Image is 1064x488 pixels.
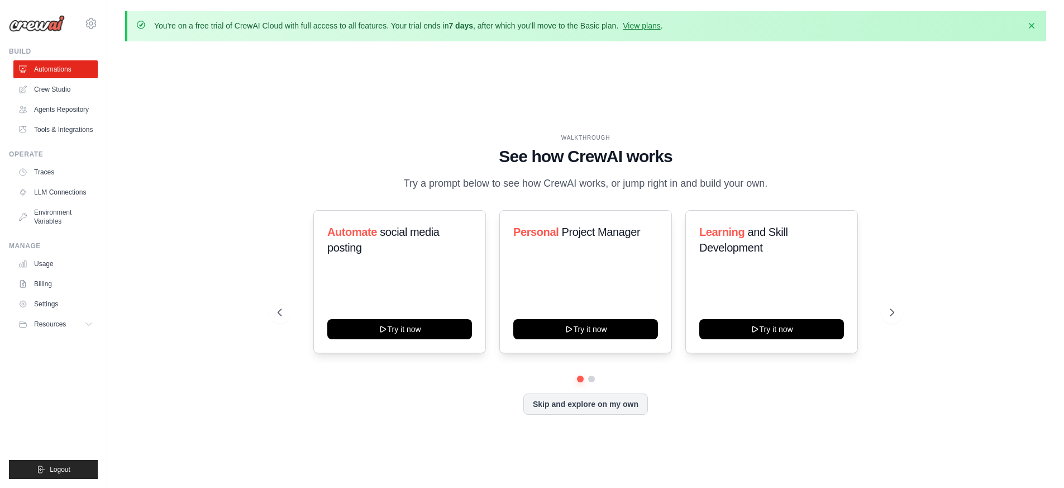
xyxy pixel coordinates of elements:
[13,101,98,119] a: Agents Repository
[1008,434,1064,488] iframe: Chat Widget
[13,203,98,230] a: Environment Variables
[13,255,98,273] a: Usage
[9,241,98,250] div: Manage
[699,226,788,254] span: and Skill Development
[278,134,894,142] div: WALKTHROUGH
[561,226,640,238] span: Project Manager
[523,394,648,415] button: Skip and explore on my own
[623,21,660,30] a: View plans
[13,163,98,181] a: Traces
[9,460,98,479] button: Logout
[13,183,98,201] a: LLM Connections
[448,21,473,30] strong: 7 days
[327,226,440,254] span: social media posting
[13,295,98,313] a: Settings
[13,80,98,98] a: Crew Studio
[154,20,663,31] p: You're on a free trial of CrewAI Cloud with full access to all features. Your trial ends in , aft...
[9,15,65,32] img: Logo
[9,47,98,56] div: Build
[699,226,745,238] span: Learning
[13,60,98,78] a: Automations
[513,226,559,238] span: Personal
[13,315,98,333] button: Resources
[327,319,472,339] button: Try it now
[513,319,658,339] button: Try it now
[13,121,98,139] a: Tools & Integrations
[13,275,98,293] a: Billing
[278,146,894,167] h1: See how CrewAI works
[34,320,66,329] span: Resources
[699,319,844,339] button: Try it now
[50,465,70,474] span: Logout
[327,226,377,238] span: Automate
[9,150,98,159] div: Operate
[398,176,774,192] p: Try a prompt below to see how CrewAI works, or jump right in and build your own.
